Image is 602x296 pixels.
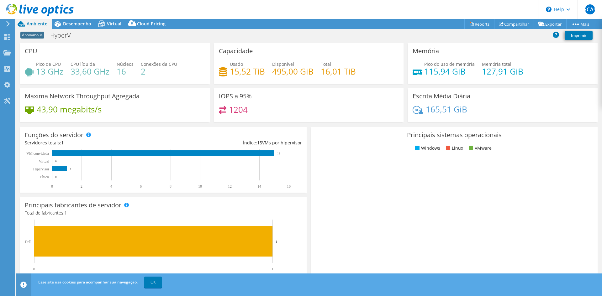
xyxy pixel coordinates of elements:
span: Pico do uso de memória [424,61,475,67]
text: 4 [110,184,112,189]
text: 0 [55,160,57,163]
a: Mais [566,19,594,29]
text: 6 [140,184,142,189]
text: Hipervisor [33,167,49,171]
li: VMware [467,145,492,152]
h4: Total de fabricantes: [25,210,302,216]
text: 1 [70,168,71,171]
h3: Principais sistemas operacionais [316,132,593,138]
h4: 115,94 GiB [424,68,475,75]
span: 15 [257,140,262,146]
text: Virtual [39,159,50,164]
a: Compartilhar [494,19,534,29]
span: Conexões da CPU [141,61,177,67]
span: Núcleos [117,61,134,67]
span: Disponível [272,61,294,67]
text: 12 [228,184,232,189]
h4: 33,60 GHz [71,68,109,75]
text: 0 [33,267,35,271]
li: Windows [414,145,440,152]
h3: Funções do servidor [25,132,83,138]
h3: Principais fabricantes de servidor [25,202,121,209]
h4: 2 [141,68,177,75]
span: Ambiente [27,21,47,27]
h4: 16,01 TiB [321,68,356,75]
span: CPU líquida [71,61,95,67]
tspan: Físico [40,175,49,179]
li: Linux [444,145,463,152]
a: Reports [464,19,494,29]
text: 1 [272,267,273,271]
h4: 43,90 megabits/s [37,106,102,113]
svg: \n [546,7,552,12]
h3: CPU [25,48,37,55]
span: Pico de CPU [36,61,61,67]
text: 8 [170,184,172,189]
h3: Maxima Network Throughput Agregada [25,93,140,100]
h3: Capacidade [219,48,253,55]
text: 16 [287,184,291,189]
div: Índice: VMs por hipervisor [163,139,302,146]
text: 1 [276,240,277,243]
span: Memória total [482,61,511,67]
text: 15 [277,152,280,155]
h3: Escrita Média Diária [413,93,470,100]
text: 0 [51,184,53,189]
text: 0 [55,175,57,179]
div: Servidores totais: [25,139,163,146]
text: VM convidada [26,151,49,156]
h4: 16 [117,68,134,75]
span: 1 [61,140,64,146]
text: Dell [25,240,31,244]
a: Exportar [534,19,567,29]
span: Desempenho [63,21,91,27]
span: RCAS [585,4,595,14]
h4: 495,00 GiB [272,68,314,75]
h3: IOPS a 95% [219,93,252,100]
h4: 13 GHz [36,68,63,75]
text: 10 [198,184,202,189]
a: OK [144,277,162,288]
h4: 165,51 GiB [426,106,467,113]
span: Cloud Pricing [137,21,166,27]
span: Esse site usa cookies para acompanhar sua navegação. [38,279,138,285]
span: Anonymous [20,32,44,39]
h1: HyperV [47,32,81,39]
h4: 127,91 GiB [482,68,523,75]
h3: Memória [413,48,439,55]
span: Total [321,61,331,67]
h4: 1204 [229,106,248,113]
span: 1 [64,210,67,216]
h4: 15,52 TiB [230,68,265,75]
a: Imprimir [565,31,593,40]
span: Usado [230,61,243,67]
span: Virtual [107,21,121,27]
text: 14 [257,184,261,189]
text: 2 [81,184,82,189]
